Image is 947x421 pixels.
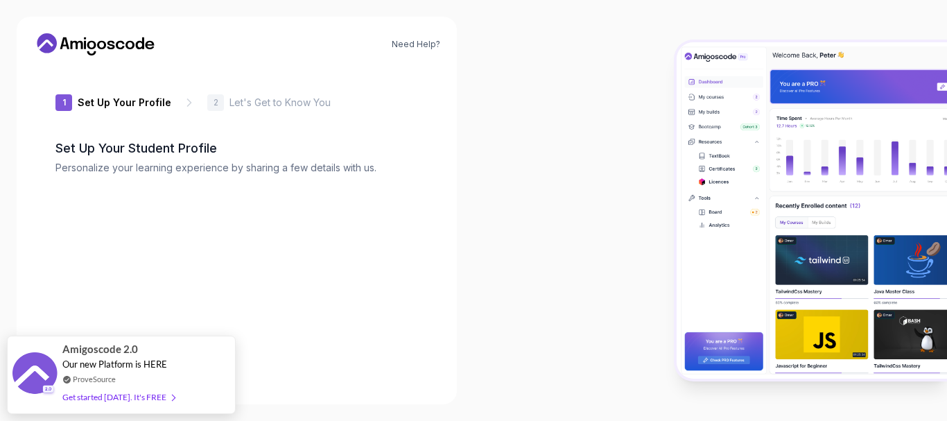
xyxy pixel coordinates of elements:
[214,98,218,107] p: 2
[78,96,171,110] p: Set Up Your Profile
[62,98,66,107] p: 1
[62,359,167,370] span: Our new Platform is HERE
[12,352,58,397] img: provesource social proof notification image
[33,33,158,55] a: Home link
[62,341,138,357] span: Amigoscode 2.0
[55,139,418,158] h2: Set Up Your Student Profile
[229,96,331,110] p: Let's Get to Know You
[62,389,175,405] div: Get started [DATE]. It's FREE
[55,161,418,175] p: Personalize your learning experience by sharing a few details with us.
[677,42,947,379] img: Amigoscode Dashboard
[392,39,440,50] a: Need Help?
[73,373,116,385] a: ProveSource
